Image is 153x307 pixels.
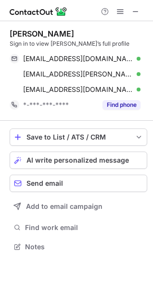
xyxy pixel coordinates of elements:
div: Save to List / ATS / CRM [26,133,130,141]
button: Notes [10,240,147,254]
span: Send email [26,179,63,187]
button: Reveal Button [102,100,140,110]
span: Add to email campaign [26,203,102,210]
button: AI write personalized message [10,152,147,169]
span: Find work email [25,223,143,232]
span: [EMAIL_ADDRESS][PERSON_NAME][DOMAIN_NAME] [23,70,133,78]
button: Add to email campaign [10,198,147,215]
div: Sign in to view [PERSON_NAME]’s full profile [10,39,147,48]
span: [EMAIL_ADDRESS][DOMAIN_NAME] [23,85,133,94]
button: Find work email [10,221,147,234]
button: Send email [10,175,147,192]
div: [PERSON_NAME] [10,29,74,38]
button: save-profile-one-click [10,128,147,146]
span: [EMAIL_ADDRESS][DOMAIN_NAME] [23,54,133,63]
img: ContactOut v5.3.10 [10,6,67,17]
span: Notes [25,243,143,251]
span: AI write personalized message [26,156,129,164]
